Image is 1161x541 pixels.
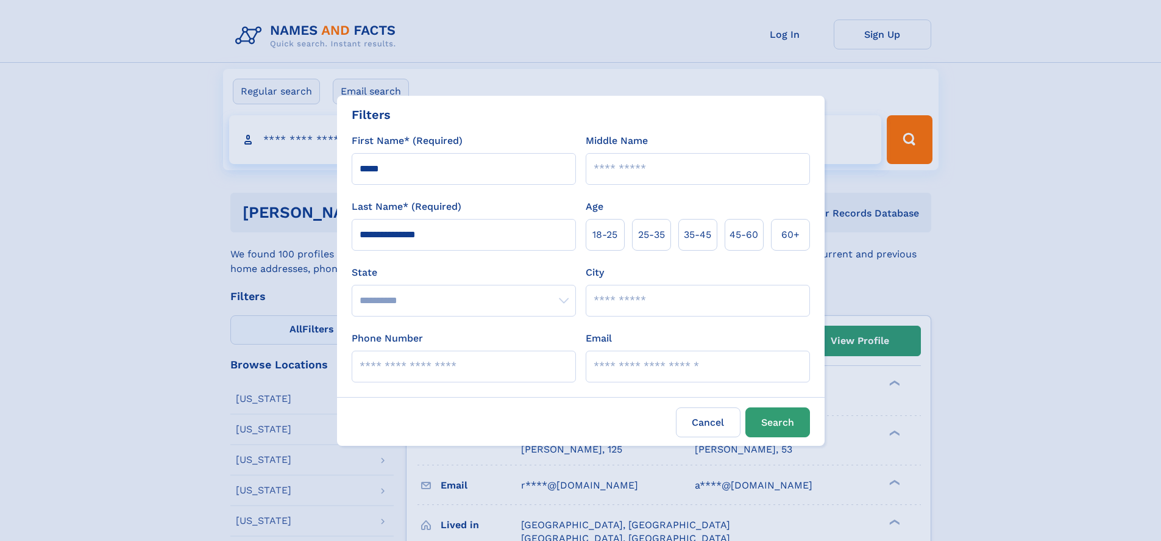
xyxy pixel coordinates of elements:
[352,265,576,280] label: State
[592,228,617,242] span: 18‑25
[352,134,463,148] label: First Name* (Required)
[781,228,800,242] span: 60+
[586,265,604,280] label: City
[352,199,461,214] label: Last Name* (Required)
[676,407,740,437] label: Cancel
[586,134,648,148] label: Middle Name
[730,228,758,242] span: 45‑60
[352,331,423,346] label: Phone Number
[586,199,603,214] label: Age
[638,228,665,242] span: 25‑35
[586,331,612,346] label: Email
[684,228,711,242] span: 35‑45
[745,407,810,437] button: Search
[352,106,391,124] div: Filters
